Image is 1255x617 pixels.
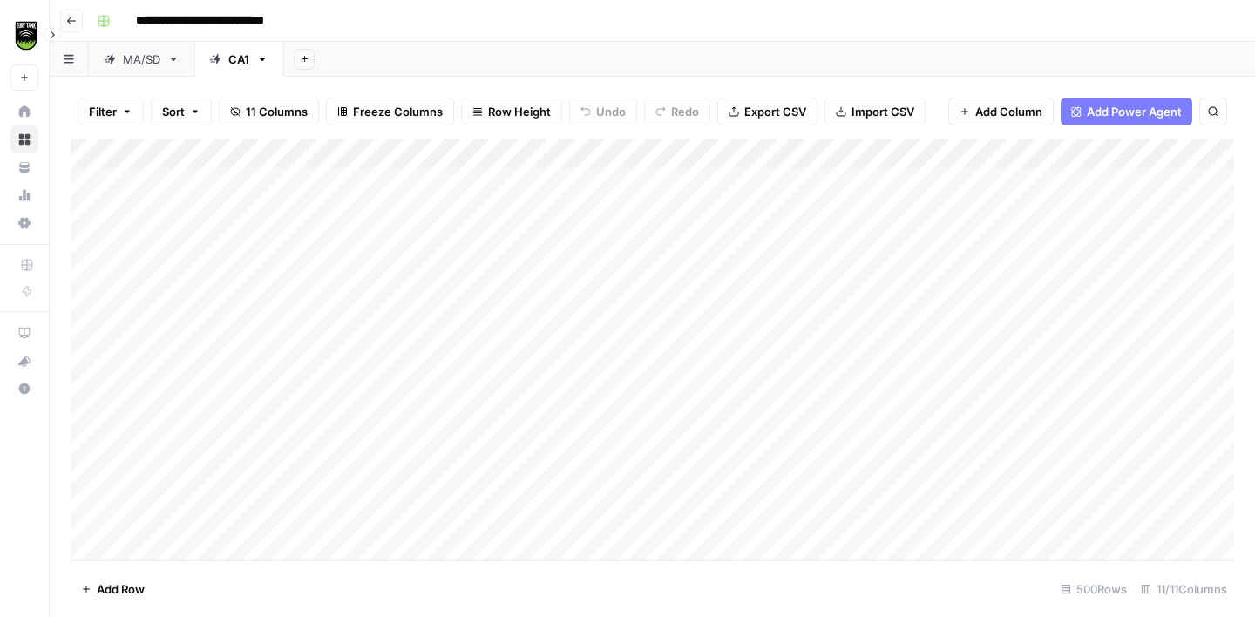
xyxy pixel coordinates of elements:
[71,575,155,603] button: Add Row
[10,153,38,181] a: Your Data
[948,98,1054,125] button: Add Column
[97,580,145,598] span: Add Row
[10,181,38,209] a: Usage
[10,20,42,51] img: Turf Tank - Data Team Logo
[10,98,38,125] a: Home
[89,42,194,77] a: MA/SD
[228,51,249,68] div: CA1
[851,103,914,120] span: Import CSV
[246,103,308,120] span: 11 Columns
[10,375,38,403] button: Help + Support
[1087,103,1182,120] span: Add Power Agent
[461,98,562,125] button: Row Height
[824,98,926,125] button: Import CSV
[78,98,144,125] button: Filter
[219,98,319,125] button: 11 Columns
[326,98,454,125] button: Freeze Columns
[488,103,551,120] span: Row Height
[717,98,817,125] button: Export CSV
[10,14,38,58] button: Workspace: Turf Tank - Data Team
[671,103,699,120] span: Redo
[89,103,117,120] span: Filter
[10,347,38,375] button: What's new?
[123,51,160,68] div: MA/SD
[569,98,637,125] button: Undo
[194,42,283,77] a: CA1
[975,103,1042,120] span: Add Column
[10,125,38,153] a: Browse
[11,348,37,374] div: What's new?
[1134,575,1234,603] div: 11/11 Columns
[596,103,626,120] span: Undo
[744,103,806,120] span: Export CSV
[353,103,443,120] span: Freeze Columns
[1061,98,1192,125] button: Add Power Agent
[644,98,710,125] button: Redo
[10,319,38,347] a: AirOps Academy
[10,209,38,237] a: Settings
[162,103,185,120] span: Sort
[151,98,212,125] button: Sort
[1054,575,1134,603] div: 500 Rows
